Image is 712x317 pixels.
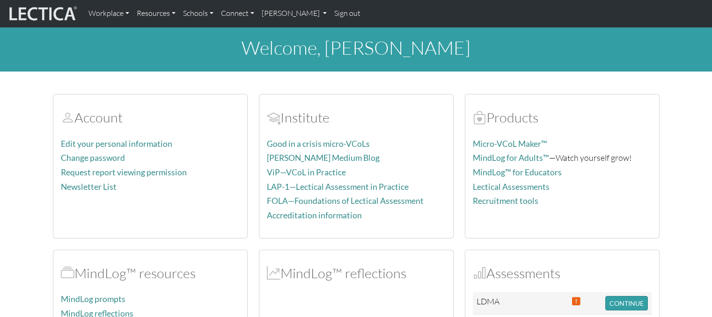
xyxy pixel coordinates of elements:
a: MindLog for Adults™ [473,153,549,163]
button: CONTINUE [605,296,648,310]
a: FOLA—Foundations of Lectical Assessment [267,196,424,206]
span: Account [61,109,74,126]
a: MindLog™ for Educators [473,167,562,177]
a: Sign out [330,4,364,23]
a: Workplace [85,4,133,23]
a: ViP—VCoL in Practice [267,167,346,177]
h2: MindLog™ resources [61,265,240,281]
a: Change password [61,153,125,163]
a: Accreditation information [267,210,362,220]
span: Assessments [473,265,486,281]
a: Edit your personal information [61,139,172,149]
h2: Products [473,109,652,126]
a: Request report viewing permission [61,167,187,177]
a: Lectical Assessments [473,182,550,192]
span: Products [473,109,486,126]
a: MindLog prompts [61,294,125,304]
a: Micro-VCoL Maker™ [473,139,547,149]
a: [PERSON_NAME] [258,4,330,23]
a: [PERSON_NAME] Medium Blog [267,153,380,163]
span: Account [267,109,280,126]
a: Recruitment tools [473,196,538,206]
h2: Account [61,109,240,126]
span: MindLog [267,265,280,281]
a: Schools [179,4,217,23]
a: Newsletter List [61,182,117,192]
h2: Assessments [473,265,652,281]
span: This Assessment is due soon, 2025-08-11 20:00 [572,296,580,306]
a: Good in a crisis micro-VCoLs [267,139,370,149]
a: LAP-1—Lectical Assessment in Practice [267,182,409,192]
td: LDMA [473,292,512,315]
h2: Institute [267,109,446,126]
a: Connect [217,4,258,23]
h2: MindLog™ reflections [267,265,446,281]
a: Resources [133,4,179,23]
p: —Watch yourself grow! [473,151,652,165]
img: lecticalive [7,5,77,22]
span: MindLog™ resources [61,265,74,281]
